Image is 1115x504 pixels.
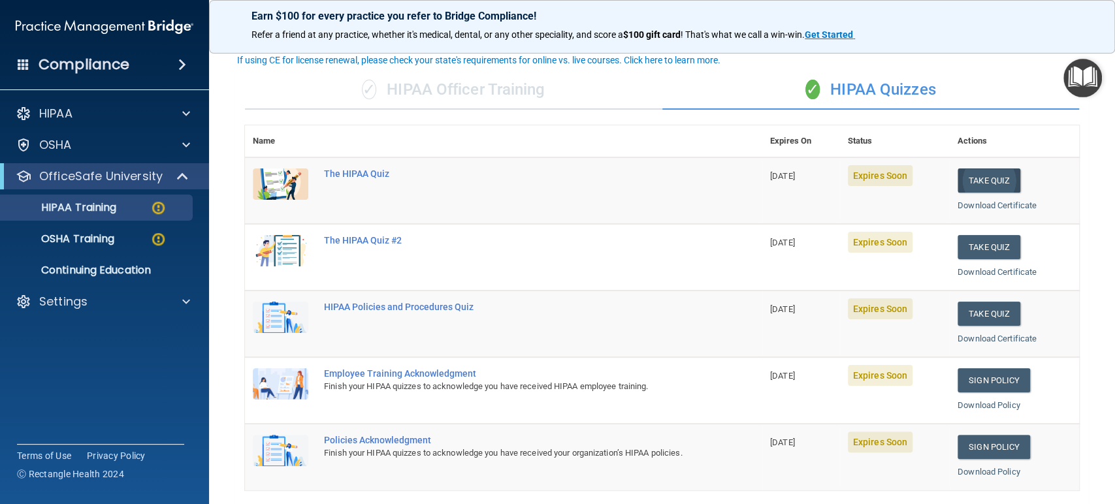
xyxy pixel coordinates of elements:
a: Terms of Use [17,449,71,462]
a: Privacy Policy [87,449,146,462]
span: [DATE] [770,238,795,247]
p: Continuing Education [8,264,187,277]
div: Policies Acknowledgment [324,435,697,445]
div: The HIPAA Quiz [324,168,697,179]
div: If using CE for license renewal, please check your state's requirements for online vs. live cours... [237,55,720,65]
span: Expires Soon [848,365,913,386]
img: warning-circle.0cc9ac19.png [150,200,167,216]
strong: $100 gift card [623,29,681,40]
a: Download Policy [958,400,1020,410]
span: [DATE] [770,371,795,381]
a: OfficeSafe University [16,168,189,184]
span: Expires Soon [848,432,913,452]
strong: Get Started [805,29,853,40]
button: Take Quiz [958,235,1020,259]
div: Employee Training Acknowledgment [324,368,697,379]
div: HIPAA Policies and Procedures Quiz [324,302,697,312]
span: Ⓒ Rectangle Health 2024 [17,467,124,480]
th: Status [840,125,950,157]
div: Finish your HIPAA quizzes to acknowledge you have received HIPAA employee training. [324,379,697,394]
div: The HIPAA Quiz #2 [324,235,697,245]
span: [DATE] [770,304,795,314]
p: HIPAA [39,106,73,121]
span: [DATE] [770,437,795,447]
a: HIPAA [16,106,190,121]
span: Refer a friend at any practice, whether it's medical, dental, or any other speciality, and score a [251,29,623,40]
span: Expires Soon [848,298,913,319]
a: OSHA [16,137,190,153]
h4: Compliance [39,55,129,74]
button: Take Quiz [958,302,1020,326]
button: Open Resource Center [1063,59,1102,97]
a: Settings [16,294,190,309]
button: If using CE for license renewal, please check your state's requirements for online vs. live cours... [235,54,722,67]
span: ! That's what we call a win-win. [681,29,805,40]
span: Expires Soon [848,232,913,253]
span: [DATE] [770,171,795,181]
img: PMB logo [16,14,193,40]
a: Download Certificate [958,200,1037,210]
span: ✓ [362,80,376,99]
div: Finish your HIPAA quizzes to acknowledge you have received your organization’s HIPAA policies. [324,445,697,461]
th: Expires On [762,125,840,157]
span: ✓ [805,80,820,99]
p: OfficeSafe University [39,168,163,184]
p: OSHA Training [8,232,114,245]
span: Expires Soon [848,165,913,186]
a: Download Certificate [958,267,1037,277]
a: Download Policy [958,467,1020,477]
p: OSHA [39,137,72,153]
button: Take Quiz [958,168,1020,193]
a: Download Certificate [958,334,1037,343]
p: Earn $100 for every practice you refer to Bridge Compliance! [251,10,1073,22]
p: Settings [39,294,88,309]
img: warning-circle.0cc9ac19.png [150,231,167,247]
a: Sign Policy [958,368,1030,392]
th: Actions [950,125,1079,157]
div: HIPAA Officer Training [245,71,662,110]
th: Name [245,125,316,157]
div: HIPAA Quizzes [662,71,1080,110]
p: HIPAA Training [8,201,116,214]
a: Sign Policy [958,435,1030,459]
a: Get Started [805,29,855,40]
